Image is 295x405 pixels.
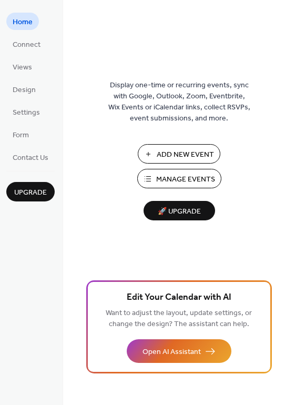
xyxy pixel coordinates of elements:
a: Design [6,80,42,98]
span: Want to adjust the layout, update settings, or change the design? The assistant can help. [106,306,252,331]
span: Views [13,62,32,73]
button: Manage Events [137,169,221,188]
button: 🚀 Upgrade [144,201,215,220]
span: Design [13,85,36,96]
a: Form [6,126,35,143]
span: Contact Us [13,153,48,164]
button: Upgrade [6,182,55,201]
a: Settings [6,103,46,120]
span: Open AI Assistant [143,347,201,358]
a: Views [6,58,38,75]
span: 🚀 Upgrade [150,205,209,219]
a: Connect [6,35,47,53]
span: Add New Event [157,149,214,160]
span: Form [13,130,29,141]
a: Home [6,13,39,30]
button: Open AI Assistant [127,339,231,363]
span: Edit Your Calendar with AI [127,290,231,305]
span: Upgrade [14,187,47,198]
span: Manage Events [156,174,215,185]
span: Settings [13,107,40,118]
span: Connect [13,39,40,50]
span: Display one-time or recurring events, sync with Google, Outlook, Zoom, Eventbrite, Wix Events or ... [108,80,250,124]
button: Add New Event [138,144,220,164]
a: Contact Us [6,148,55,166]
span: Home [13,17,33,28]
